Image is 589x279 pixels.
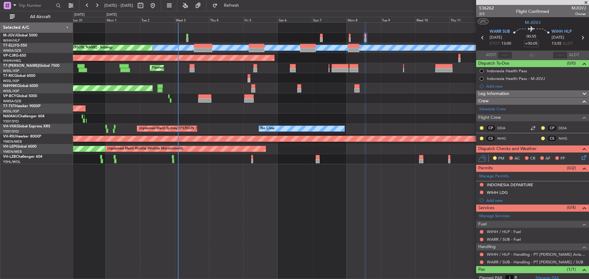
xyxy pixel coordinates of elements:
[525,19,541,26] span: M-JGVJ
[479,213,510,219] a: Manage Services
[3,34,37,37] a: M-JGVJGlobal 5000
[415,17,449,22] div: Wed 10
[552,35,564,41] span: [DATE]
[209,17,243,22] div: Thu 4
[381,17,415,22] div: Tue 9
[567,266,576,273] span: (1/1)
[3,94,16,98] span: VP-BCY
[210,1,246,10] button: Refresh
[501,41,511,47] span: 13:00
[486,125,496,131] div: CP
[3,109,19,114] a: WSSL/XSP
[3,34,17,37] span: M-JGVJ
[3,115,18,118] span: N604AU
[487,182,533,187] div: INDONESIA DEPARTURE
[516,8,549,15] div: Flight Confirmed
[487,259,583,265] a: WARR / SUB - Handling - PT [PERSON_NAME] / SUB
[3,115,44,118] a: N604AUChallenger 604
[547,125,557,131] div: CP
[107,144,183,153] div: Unplanned Maint Wichita (Wichita Mid-continent)
[3,44,27,47] a: T7-ELLYG-550
[478,221,487,228] span: Fuel
[478,243,496,251] span: Handling
[486,135,496,142] div: CS
[3,104,40,108] a: T7-TSTHawker 900XP
[3,149,22,154] a: YMEN/MEB
[526,34,536,40] span: 00:55
[552,29,572,35] span: WIHH HLP
[104,3,133,8] span: [DATE] - [DATE]
[3,84,38,88] a: N8998KGlobal 6000
[3,44,17,47] span: T7-ELLY
[478,90,509,97] span: Leg Information
[3,79,19,83] a: WSSL/XSP
[552,41,561,47] span: 13:55
[572,5,586,11] span: MJGVJ
[106,17,140,22] div: Mon 1
[478,98,489,105] span: Crew
[572,11,586,17] span: Owner
[478,19,488,24] button: UTC
[219,3,244,8] span: Refresh
[3,145,16,149] span: VH-LEP
[498,51,512,59] input: --:--
[478,145,537,153] span: Dispatch Checks and Weather
[3,64,60,68] a: T7-[PERSON_NAME]Global 7500
[278,17,312,22] div: Sat 6
[490,35,502,41] span: [DATE]
[140,17,175,22] div: Tue 2
[175,17,209,22] div: Wed 3
[479,11,494,17] span: 2/2
[106,12,117,17] div: [DATE]
[530,156,535,162] span: CR
[547,135,557,142] div: CS
[3,74,14,78] span: T7-RIC
[3,69,19,73] a: WSSL/XSP
[152,63,212,73] div: Planned Maint Dubai (Al Maktoum Intl)
[3,155,42,159] a: VH-L2BChallenger 604
[563,41,573,47] span: ELDT
[3,135,41,138] a: VH-RIUHawker 800XP
[497,125,511,131] a: DDA
[3,125,17,128] span: VH-VSK
[486,198,586,203] div: Add new
[3,84,17,88] span: N8998K
[479,5,494,11] span: 536262
[478,114,501,121] span: Flight Crew
[487,76,545,81] div: Indonesia Health Pass - M-JGVJ
[3,94,37,98] a: VP-BCYGlobal 5000
[560,156,565,162] span: FP
[487,229,521,234] a: WIHH / HLP - Fuel
[478,60,509,67] span: Dispatch To-Dos
[487,237,521,242] a: WARR / SUB - Fuel
[243,17,278,22] div: Fri 5
[260,124,275,133] div: No Crew
[567,204,576,211] span: (0/4)
[3,64,39,68] span: T7-[PERSON_NAME]
[478,266,485,273] span: Pax
[3,104,15,108] span: T7-TST
[478,205,494,212] span: Services
[487,252,586,257] a: WIHH / HLP - Handling - PT [PERSON_NAME] Aviasi WIHH / HLP
[3,54,26,58] a: VP-CJRG-650
[498,156,504,162] span: PM
[487,190,508,195] div: WIHH LDG
[3,139,22,144] a: YMEN/MEB
[479,173,509,179] a: Manage Permits
[3,125,50,128] a: VH-VSKGlobal Express XRS
[490,41,500,47] span: ETOT
[479,106,506,112] a: Schedule Crew
[139,124,214,133] div: Unplanned Maint Sydney ([PERSON_NAME] Intl)
[569,52,579,58] span: ALDT
[312,17,346,22] div: Sun 7
[19,1,54,10] input: Trip Number
[486,52,496,58] span: ATOT
[559,136,572,141] a: NHG
[567,60,576,66] span: (0/0)
[3,58,21,63] a: VHHH/HKG
[567,165,576,171] span: (0/2)
[545,156,550,162] span: AF
[3,74,35,78] a: T7-RICGlobal 6000
[71,17,106,22] div: Sun 31
[514,156,520,162] span: AC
